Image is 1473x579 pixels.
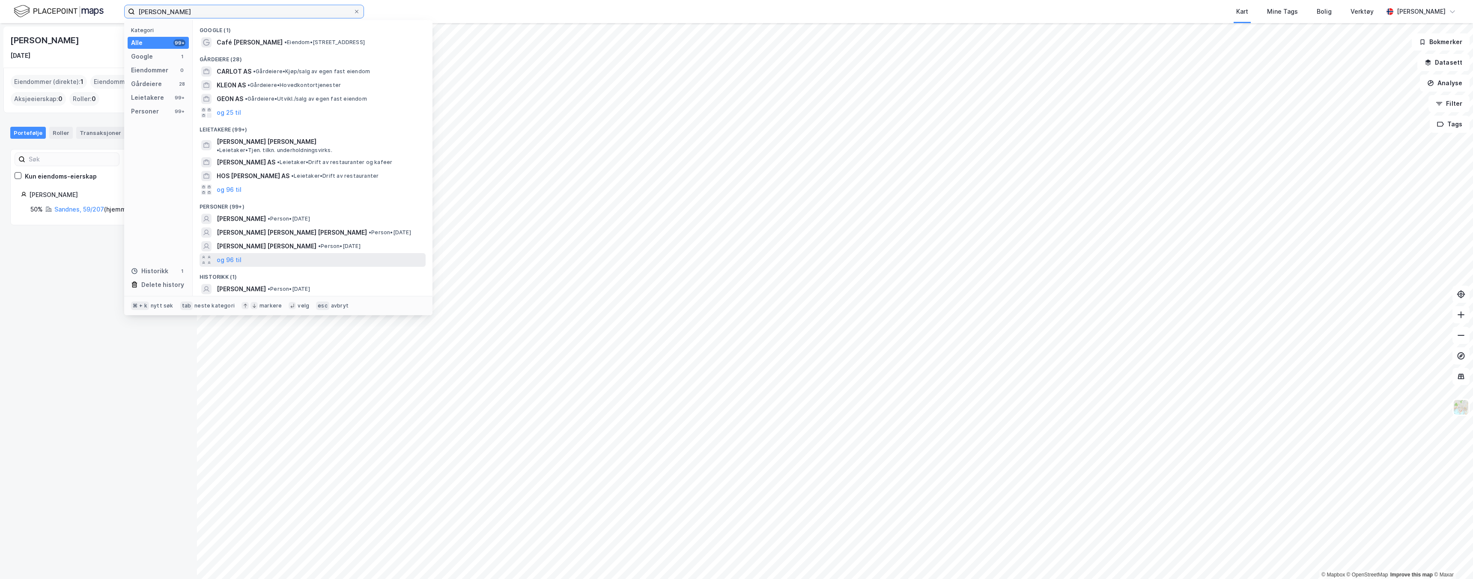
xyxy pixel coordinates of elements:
div: [PERSON_NAME] [10,33,81,47]
div: Gårdeiere (28) [193,49,432,65]
div: tab [180,301,193,310]
div: Google (1) [193,20,432,36]
div: Mine Tags [1267,6,1298,17]
span: [PERSON_NAME] AS [217,157,275,167]
div: Historikk [131,266,168,276]
button: Datasett [1417,54,1470,71]
span: KLEON AS [217,80,246,90]
span: 1 [81,77,83,87]
span: • [245,96,247,102]
span: • [277,159,280,165]
span: • [268,215,270,222]
div: nytt søk [151,302,173,309]
button: og 96 til [217,185,242,195]
button: Filter [1428,95,1470,112]
a: Improve this map [1390,572,1433,578]
div: [PERSON_NAME] [29,190,176,200]
div: velg [298,302,309,309]
div: 1 [123,128,131,137]
a: Mapbox [1321,572,1345,578]
span: Person • [DATE] [268,215,310,222]
button: og 25 til [217,107,241,118]
div: Bolig [1317,6,1332,17]
span: Person • [DATE] [369,229,411,236]
div: Roller [49,127,73,139]
div: Eiendommer (direkte) : [11,75,87,89]
span: Leietaker • Drift av restauranter og kafeer [277,159,392,166]
div: [PERSON_NAME] [1397,6,1446,17]
iframe: Chat Widget [1430,538,1473,579]
div: Portefølje [10,127,46,139]
img: Z [1453,399,1469,415]
div: Historikk (1) [193,267,432,282]
div: 1 [179,268,185,275]
span: • [268,286,270,292]
span: HOS [PERSON_NAME] AS [217,171,289,181]
div: Aksjeeierskap : [11,92,66,106]
div: 99+ [173,39,185,46]
div: 1 [179,53,185,60]
div: Personer [131,106,159,116]
span: [PERSON_NAME] [PERSON_NAME] [PERSON_NAME] [217,227,367,238]
span: • [217,147,219,153]
span: [PERSON_NAME] [217,214,266,224]
span: [PERSON_NAME] [PERSON_NAME] [217,241,316,251]
img: logo.f888ab2527a4732fd821a326f86c7f29.svg [14,4,104,19]
span: • [247,82,250,88]
button: Analyse [1420,75,1470,92]
span: Person • [DATE] [318,243,361,250]
div: esc [316,301,329,310]
a: OpenStreetMap [1347,572,1388,578]
button: Bokmerker [1412,33,1470,51]
span: Gårdeiere • Kjøp/salg av egen fast eiendom [253,68,370,75]
div: 99+ [173,94,185,101]
div: Roller : [69,92,99,106]
div: markere [259,302,282,309]
div: Verktøy [1351,6,1374,17]
div: ( hjemmelshaver ) [54,204,154,215]
span: Person • [DATE] [268,286,310,292]
div: 99+ [173,108,185,115]
div: 0 [179,67,185,74]
div: [DATE] [10,51,30,61]
span: [PERSON_NAME] [217,284,266,294]
a: Sandnes, 59/207 [54,206,104,213]
button: Tags [1430,116,1470,133]
div: Alle [131,38,143,48]
div: 50% [30,204,43,215]
span: 0 [58,94,63,104]
span: Gårdeiere • Utvikl./salg av egen fast eiendom [245,96,367,102]
input: Søk på adresse, matrikkel, gårdeiere, leietakere eller personer [135,5,353,18]
div: Transaksjoner [76,127,135,139]
span: • [369,229,371,236]
div: neste kategori [194,302,235,309]
span: [PERSON_NAME] [PERSON_NAME] [217,137,316,147]
span: Leietaker • Tjen. tilkn. underholdningsvirks. [217,147,332,154]
div: Leietakere [131,93,164,103]
span: • [253,68,256,75]
span: • [284,39,287,45]
span: • [318,243,321,249]
span: GEON AS [217,94,243,104]
span: Eiendom • [STREET_ADDRESS] [284,39,365,46]
div: Eiendommer [131,65,168,75]
span: Leietaker • Drift av restauranter [291,173,379,179]
div: Leietakere (99+) [193,119,432,135]
div: Google [131,51,153,62]
span: • [291,173,294,179]
span: CARLOT AS [217,66,251,77]
div: 28 [179,81,185,87]
div: avbryt [331,302,349,309]
div: Kategori [131,27,189,33]
div: Kun eiendoms-eierskap [25,171,97,182]
span: 0 [92,94,96,104]
span: Café [PERSON_NAME] [217,37,283,48]
div: Gårdeiere [131,79,162,89]
input: Søk [25,153,119,166]
button: og 96 til [217,255,242,265]
div: ⌘ + k [131,301,149,310]
div: Eiendommer (Indirekte) : [90,75,173,89]
div: Delete history [141,280,184,290]
span: Gårdeiere • Hovedkontortjenester [247,82,341,89]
